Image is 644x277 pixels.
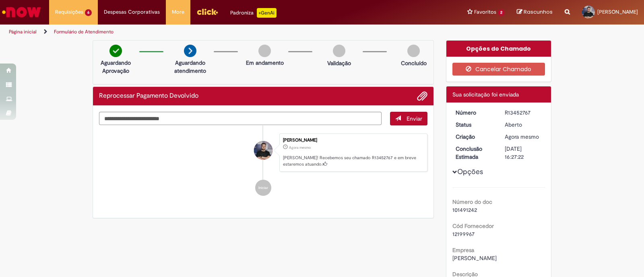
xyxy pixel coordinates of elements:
[505,133,539,140] span: Agora mesmo
[407,115,422,122] span: Enviar
[283,138,423,143] div: [PERSON_NAME]
[99,92,198,100] h2: Reprocessar Pagamento Devolvido Histórico de tíquete
[407,45,420,57] img: img-circle-grey.png
[54,29,114,35] a: Formulário de Atendimento
[104,8,160,16] span: Despesas Corporativas
[6,25,423,39] ul: Trilhas de página
[450,121,499,129] dt: Status
[524,8,553,16] span: Rascunhos
[99,112,382,125] textarea: Digite sua mensagem aqui...
[450,109,499,117] dt: Número
[390,112,427,125] button: Enviar
[257,8,277,18] p: +GenAi
[452,254,497,262] span: [PERSON_NAME]
[452,230,475,238] span: 12199967
[196,6,218,18] img: click_logo_yellow_360x200.png
[109,45,122,57] img: check-circle-green.png
[452,246,474,254] b: Empresa
[452,91,519,98] span: Sua solicitação foi enviada
[171,59,210,75] p: Aguardando atendimento
[99,125,427,204] ul: Histórico de tíquete
[327,59,351,67] p: Validação
[1,4,42,20] img: ServiceNow
[452,198,492,205] b: Número do doc
[452,222,494,230] b: Cód Fornecedor
[172,8,184,16] span: More
[283,155,423,167] p: [PERSON_NAME]! Recebemos seu chamado R13452767 e em breve estaremos atuando.
[184,45,196,57] img: arrow-next.png
[597,8,638,15] span: [PERSON_NAME]
[474,8,496,16] span: Favoritos
[498,9,505,16] span: 2
[452,63,545,76] button: Cancelar Chamado
[450,133,499,141] dt: Criação
[446,41,551,57] div: Opções do Chamado
[505,121,542,129] div: Aberto
[517,8,553,16] a: Rascunhos
[85,9,92,16] span: 6
[258,45,271,57] img: img-circle-grey.png
[417,91,427,101] button: Adicionar anexos
[505,145,542,161] div: [DATE] 16:27:22
[450,145,499,161] dt: Conclusão Estimada
[452,206,477,213] span: 101491242
[505,133,542,141] div: 27/08/2025 14:27:18
[505,133,539,140] time: 27/08/2025 14:27:18
[230,8,277,18] div: Padroniza
[254,141,272,160] div: Lucas Alexandre Grahl Ribeiro
[96,59,135,75] p: Aguardando Aprovação
[246,59,284,67] p: Em andamento
[401,59,427,67] p: Concluído
[99,133,427,172] li: Lucas Alexandre Grahl Ribeiro
[289,145,311,150] time: 27/08/2025 14:27:18
[333,45,345,57] img: img-circle-grey.png
[289,145,311,150] span: Agora mesmo
[9,29,37,35] a: Página inicial
[55,8,83,16] span: Requisições
[505,109,542,117] div: R13452767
